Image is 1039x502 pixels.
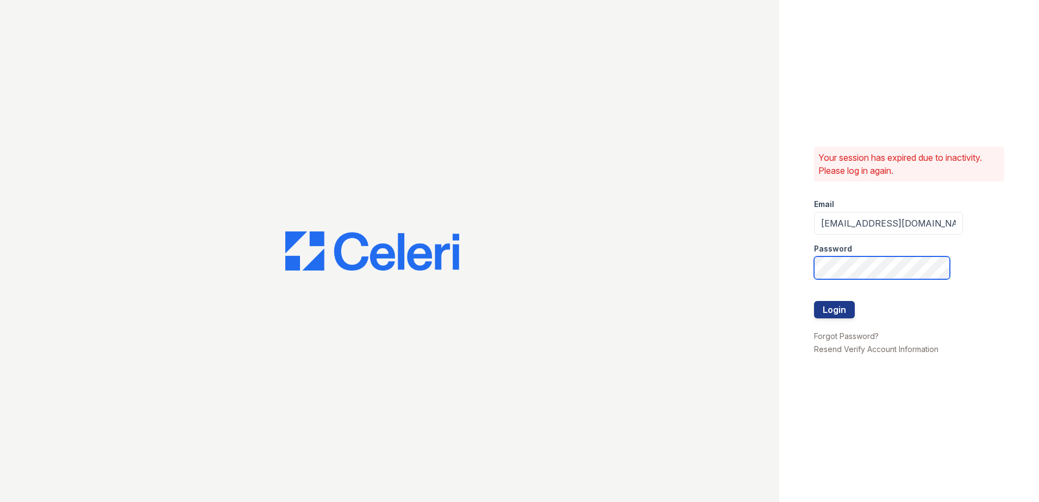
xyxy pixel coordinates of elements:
a: Resend Verify Account Information [814,344,938,354]
a: Forgot Password? [814,331,879,341]
p: Your session has expired due to inactivity. Please log in again. [818,151,1000,177]
label: Email [814,199,834,210]
img: CE_Logo_Blue-a8612792a0a2168367f1c8372b55b34899dd931a85d93a1a3d3e32e68fde9ad4.png [285,231,459,271]
label: Password [814,243,852,254]
button: Login [814,301,855,318]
